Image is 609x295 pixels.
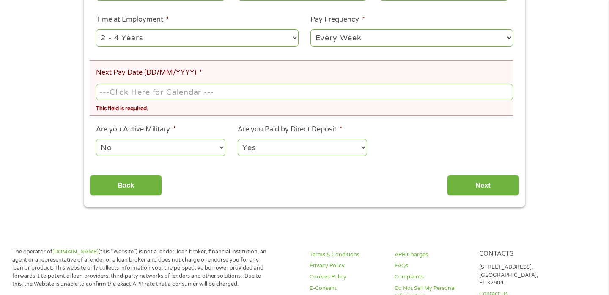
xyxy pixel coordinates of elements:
label: Pay Frequency [310,15,365,24]
label: Time at Employment [96,15,169,24]
label: Are you Paid by Direct Deposit [238,125,343,134]
p: The operator of (this “Website”) is not a lender, loan broker, financial institution, an agent or... [12,248,266,288]
label: Next Pay Date (DD/MM/YYYY) [96,68,202,77]
a: E-Consent [310,284,384,292]
a: [DOMAIN_NAME] [52,248,99,255]
a: FAQs [395,262,469,270]
label: Are you Active Military [96,125,176,134]
input: ---Click Here for Calendar --- [96,84,513,100]
a: Terms & Conditions [310,251,384,259]
div: This field is required. [96,102,513,113]
a: Privacy Policy [310,262,384,270]
a: APR Charges [395,251,469,259]
h4: Contacts [479,250,554,258]
a: Cookies Policy [310,273,384,281]
a: Complaints [395,273,469,281]
input: Next [447,175,519,196]
input: Back [90,175,162,196]
p: [STREET_ADDRESS], [GEOGRAPHIC_DATA], FL 32804. [479,263,554,287]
